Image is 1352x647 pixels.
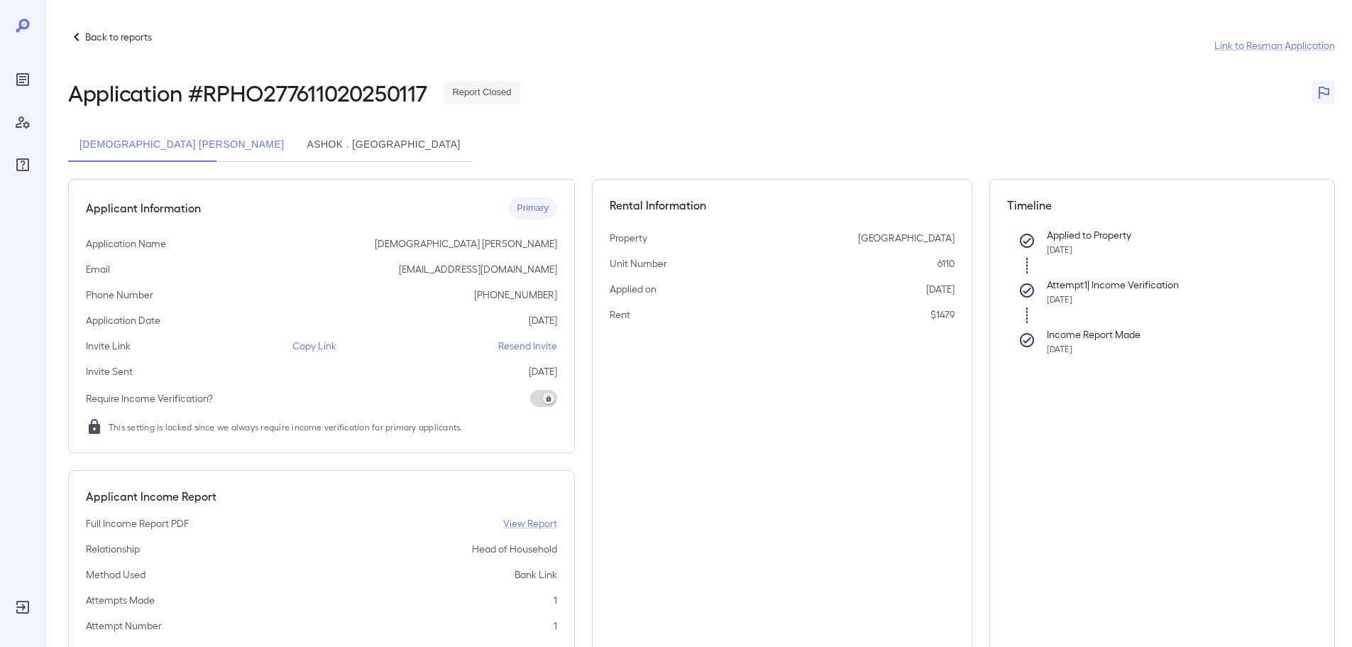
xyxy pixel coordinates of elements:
p: Back to reports [85,30,152,44]
p: Email [86,262,110,276]
p: Require Income Verification? [86,391,213,406]
p: Head of Household [472,542,557,556]
a: Link to Resman Application [1214,38,1335,53]
button: Ashok . [GEOGRAPHIC_DATA] [295,128,471,162]
p: Resend Invite [498,339,557,353]
p: [DATE] [529,313,557,327]
p: Applied on [610,282,656,296]
p: 6110 [938,256,955,271]
p: Invite Sent [86,364,133,379]
a: View Report [503,516,557,531]
div: FAQ [11,153,34,176]
span: [DATE] [1047,294,1072,304]
p: Attempts Made [86,593,155,607]
button: [DEMOGRAPHIC_DATA] [PERSON_NAME] [68,128,295,162]
p: Relationship [86,542,140,556]
p: Property [610,231,647,245]
div: Manage Users [11,111,34,134]
span: [DATE] [1047,344,1072,354]
span: [DATE] [1047,244,1072,254]
p: Attempt Number [86,619,162,633]
p: [DATE] [529,364,557,379]
div: Log Out [11,596,34,619]
span: This setting is locked since we always require income verification for primary applicants. [109,420,463,434]
p: [GEOGRAPHIC_DATA] [858,231,955,245]
p: Attempt 1 | Income Verification [1047,278,1295,292]
p: [PHONE_NUMBER] [474,288,557,302]
span: Report Closed [444,86,520,99]
p: Method Used [86,567,145,582]
p: Bank Link [515,567,557,582]
p: [DEMOGRAPHIC_DATA] [PERSON_NAME] [375,236,557,251]
p: Rent [610,308,630,322]
p: Income Report Made [1047,327,1295,342]
p: Application Name [86,236,166,251]
p: 1 [554,619,557,633]
p: Application Date [86,313,160,327]
p: [EMAIL_ADDRESS][DOMAIN_NAME] [399,262,557,276]
button: Flag Report [1312,81,1335,104]
p: Full Income Report PDF [86,516,189,531]
p: Copy Link [292,339,336,353]
p: Phone Number [86,288,153,302]
p: $1479 [930,308,955,322]
span: Primary [508,202,557,215]
p: Applied to Property [1047,228,1295,242]
div: Reports [11,68,34,91]
p: 1 [554,593,557,607]
h5: Applicant Information [86,200,201,217]
h5: Rental Information [610,197,955,214]
h5: Timeline [1007,197,1318,214]
h5: Applicant Income Report [86,488,216,505]
p: [DATE] [926,282,955,296]
p: Invite Link [86,339,131,353]
p: Unit Number [610,256,667,271]
h2: Application # RPHO277611020250117 [68,80,427,105]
